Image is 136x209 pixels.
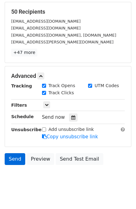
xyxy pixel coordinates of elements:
label: UTM Codes [95,82,119,89]
small: [EMAIL_ADDRESS][DOMAIN_NAME] [11,19,81,24]
label: Track Opens [49,82,75,89]
strong: Unsubscribe [11,127,42,132]
strong: Tracking [11,83,32,88]
a: Send Test Email [56,153,103,165]
strong: Schedule [11,114,34,119]
iframe: Chat Widget [105,179,136,209]
h5: 50 Recipients [11,8,125,15]
h5: Advanced [11,73,125,79]
small: [EMAIL_ADDRESS][DOMAIN_NAME], [DOMAIN_NAME][EMAIL_ADDRESS][PERSON_NAME][DOMAIN_NAME] [11,33,116,45]
a: Send [5,153,25,165]
a: +47 more [11,49,37,56]
span: Send now [42,114,65,120]
a: Preview [27,153,54,165]
a: Copy unsubscribe link [42,134,98,140]
strong: Filters [11,103,27,108]
small: [EMAIL_ADDRESS][DOMAIN_NAME] [11,26,81,30]
label: Track Clicks [49,90,74,96]
label: Add unsubscribe link [49,126,94,133]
